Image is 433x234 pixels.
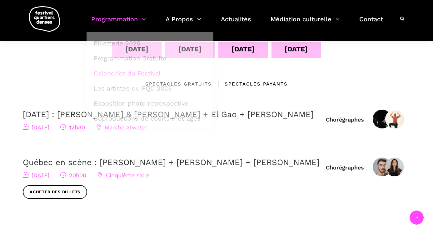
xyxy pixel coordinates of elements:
span: Cinquième salle [97,172,149,179]
a: Les artistes du FQD 2025 [90,81,210,96]
div: Spectacles Payants [212,80,288,88]
span: [DATE] [23,172,49,179]
img: IMG01031-Edit [385,158,404,176]
img: Zachary Bastille [373,158,391,176]
span: [DATE] [23,124,49,131]
a: Acheter des billets [23,185,87,199]
a: Contact [359,14,383,32]
a: Médiation culturelle [271,14,340,32]
a: A Propos [166,14,201,32]
div: [DATE] [285,44,308,55]
a: [DATE] : [PERSON_NAME] & [PERSON_NAME] + El Gao + [PERSON_NAME] [23,110,314,119]
img: Athena Lucie Assamba & Leah Danga [373,110,391,128]
a: Coproductions de courts métrages [90,111,210,126]
span: 20h00 [60,172,86,179]
a: Actualités [221,14,251,32]
div: Chorégraphes [326,116,364,123]
div: Chorégraphes [326,164,364,171]
a: Calendrier du Festival [90,66,210,81]
span: 12h30 [60,124,85,131]
div: [DATE] [231,44,255,55]
a: Programmation Gratuite [90,51,210,65]
a: Programmation [91,14,146,32]
img: Rameez Karim [385,110,404,128]
img: logo-fqd-med [29,6,60,32]
a: Exposition photo rétrospective [90,96,210,111]
a: Québec en scène : [PERSON_NAME] + [PERSON_NAME] + [PERSON_NAME] [23,158,320,167]
a: Billetterie 2025 [90,36,210,50]
span: Marché Atwater [96,124,147,131]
